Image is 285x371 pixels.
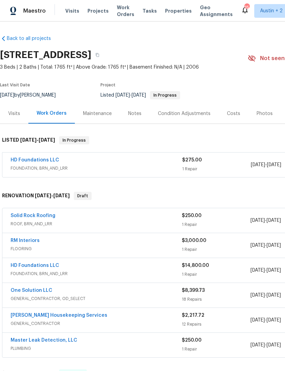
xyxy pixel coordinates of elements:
span: Geo Assignments [200,4,233,18]
a: RM Interiors [11,238,40,243]
span: - [250,267,281,274]
span: [DATE] [267,162,281,167]
div: Costs [227,110,240,117]
span: [DATE] [267,318,281,323]
span: $2,217.72 [182,313,204,318]
span: $250.00 [182,338,202,343]
span: FLOORING [11,245,182,252]
a: HD Foundations LLC [11,263,59,268]
span: [DATE] [250,318,265,323]
span: [DATE] [20,138,37,142]
a: One Solution LLC [11,288,52,293]
div: 12 Repairs [182,321,250,328]
span: $8,399.73 [182,288,205,293]
div: Photos [257,110,273,117]
span: Project [100,83,116,87]
span: [DATE] [116,93,130,98]
a: Solid Rock Roofing [11,213,55,218]
div: 1 Repair [182,221,250,228]
span: - [250,317,281,324]
span: [DATE] [250,268,265,273]
span: PLUMBING [11,345,182,352]
div: Work Orders [37,110,67,117]
a: [PERSON_NAME] Housekeeping Services [11,313,107,318]
span: - [250,342,281,348]
span: [DATE] [267,218,281,223]
span: [DATE] [267,343,281,347]
span: - [35,193,70,198]
span: [DATE] [53,193,70,198]
span: Austin + 2 [260,8,283,14]
span: [DATE] [39,138,55,142]
div: 1 Repair [182,246,250,253]
span: Properties [165,8,192,14]
span: [DATE] [267,293,281,298]
div: 1 Repair [182,346,250,353]
span: [DATE] [267,243,281,248]
span: [DATE] [35,193,51,198]
span: Tasks [142,9,157,13]
span: ROOF, BRN_AND_LRR [11,220,182,227]
span: Projects [87,8,109,14]
div: Visits [8,110,20,117]
span: In Progress [60,137,89,144]
a: Master Leak Detection, LLC [11,338,77,343]
span: $3,000.00 [182,238,206,243]
span: Draft [74,192,91,199]
button: Copy Address [91,49,104,61]
span: GENERAL_CONTRACTOR, OD_SELECT [11,295,182,302]
span: FOUNDATION, BRN_AND_LRR [11,165,182,172]
span: [DATE] [250,243,265,248]
span: [DATE] [250,343,265,347]
span: Visits [65,8,79,14]
a: HD Foundations LLC [11,158,59,162]
div: 1 Repair [182,166,251,172]
span: [DATE] [250,293,265,298]
span: - [250,242,281,249]
span: - [251,161,281,168]
span: [DATE] [132,93,146,98]
span: $250.00 [182,213,202,218]
span: [DATE] [267,268,281,273]
span: Work Orders [117,4,134,18]
span: [DATE] [251,162,265,167]
span: Listed [100,93,180,98]
span: [DATE] [250,218,265,223]
span: Maestro [23,8,46,14]
div: Maintenance [83,110,112,117]
span: $14,800.00 [182,263,209,268]
div: 1 Repair [182,271,250,278]
h6: RENOVATION [2,192,70,200]
span: - [250,292,281,299]
span: $275.00 [182,158,202,162]
span: In Progress [151,93,179,97]
span: GENERAL_CONTRACTOR [11,320,182,327]
h6: LISTED [2,136,55,144]
span: - [116,93,146,98]
span: - [20,138,55,142]
div: Notes [128,110,141,117]
div: 18 Repairs [182,296,250,303]
span: - [250,217,281,224]
div: Condition Adjustments [158,110,211,117]
div: 35 [244,4,249,11]
span: FOUNDATION, BRN_AND_LRR [11,270,182,277]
